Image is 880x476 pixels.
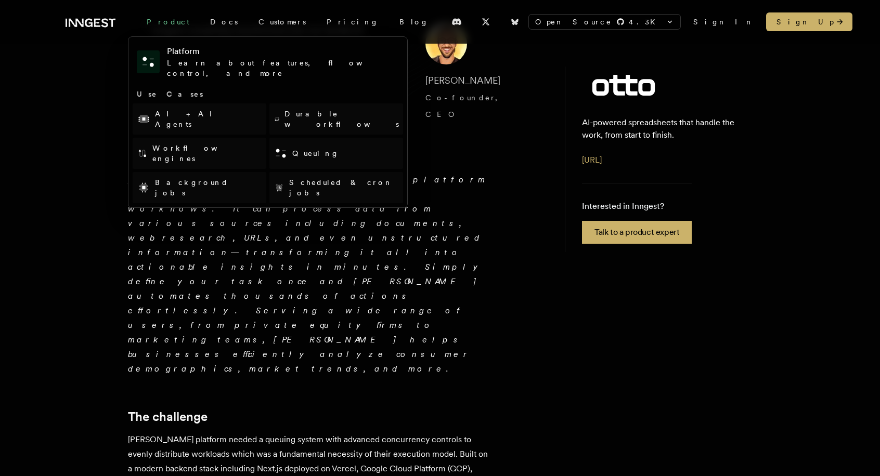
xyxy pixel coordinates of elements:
[269,172,403,203] a: Scheduled & cron jobs
[582,200,692,213] p: Interested in Inngest?
[425,23,467,64] img: Image of Sully Omar
[582,155,602,165] a: [URL]
[629,17,662,27] span: 4.3 K
[269,138,403,169] a: Queuing
[316,12,389,31] a: Pricing
[582,116,735,141] p: AI-powered spreadsheets that handle the work, from start to finish.
[766,12,852,31] a: Sign Up
[425,75,500,86] span: [PERSON_NAME]
[133,103,266,135] a: AI + AI Agents
[445,14,468,30] a: Discord
[133,138,266,169] a: Workflow engines
[474,14,497,30] a: X
[200,12,248,31] a: Docs
[167,45,399,58] h4: Platform
[133,89,403,99] h3: Use Cases
[133,41,403,83] a: PlatformLearn about features, flow control, and more
[503,14,526,30] a: Bluesky
[389,12,439,31] a: Blog
[167,59,388,77] span: Learn about features, flow control, and more
[269,103,403,135] a: Durable workflows
[693,17,754,27] a: Sign In
[425,94,507,118] span: Co-founder, CEO
[535,17,612,27] span: Open Source
[128,409,208,424] a: The challenge
[133,172,266,203] a: Background jobs
[136,12,200,31] div: Product
[248,12,316,31] a: Customers
[582,221,692,244] a: Talk to a product expert
[582,75,665,96] img: Otto's logo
